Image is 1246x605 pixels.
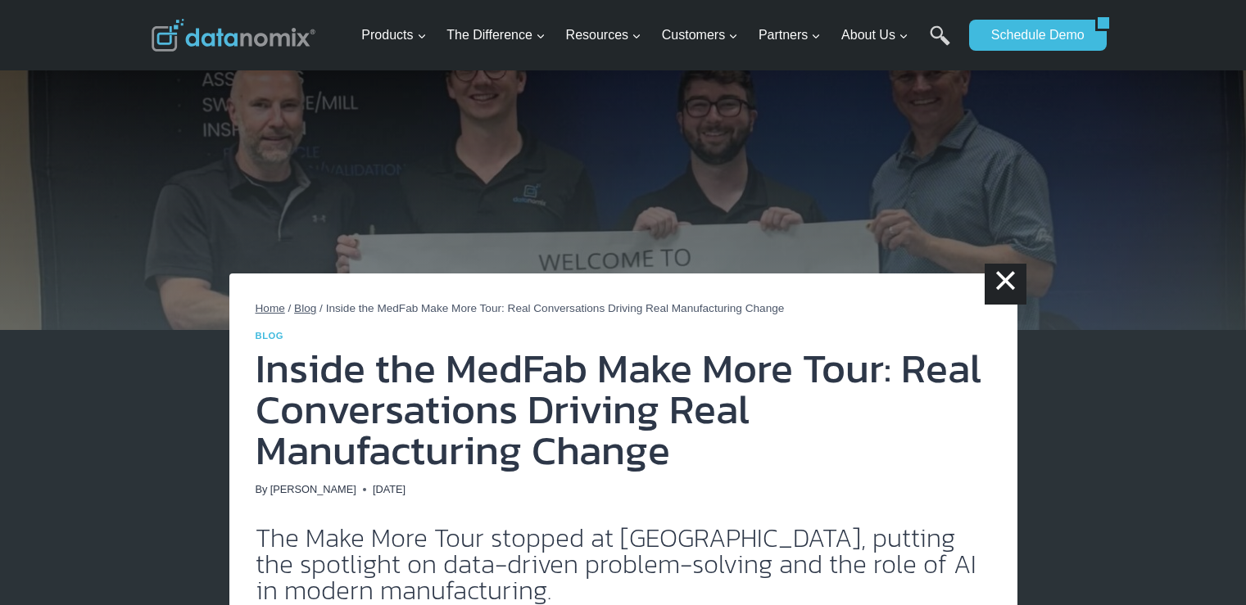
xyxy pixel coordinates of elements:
span: / [288,302,292,314]
a: Search [930,25,950,62]
a: [PERSON_NAME] [270,483,356,495]
h2: The Make More Tour stopped at [GEOGRAPHIC_DATA], putting the spotlight on data-driven problem-sol... [256,525,991,603]
span: Inside the MedFab Make More Tour: Real Conversations Driving Real Manufacturing Change [326,302,785,314]
h1: Inside the MedFab Make More Tour: Real Conversations Driving Real Manufacturing Change [256,348,991,471]
a: Schedule Demo [969,20,1095,51]
a: Home [256,302,285,314]
span: Resources [566,25,641,46]
nav: Primary Navigation [355,9,961,62]
span: About Us [841,25,908,46]
span: By [256,481,268,498]
img: Datanomix [152,19,315,52]
span: / [319,302,323,314]
time: [DATE] [373,481,406,498]
a: Blog [294,302,316,314]
span: Partners [759,25,821,46]
a: × [985,264,1026,305]
span: Products [361,25,426,46]
nav: Breadcrumbs [256,300,991,318]
span: The Difference [446,25,546,46]
span: Customers [662,25,738,46]
a: Blog [256,331,284,341]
